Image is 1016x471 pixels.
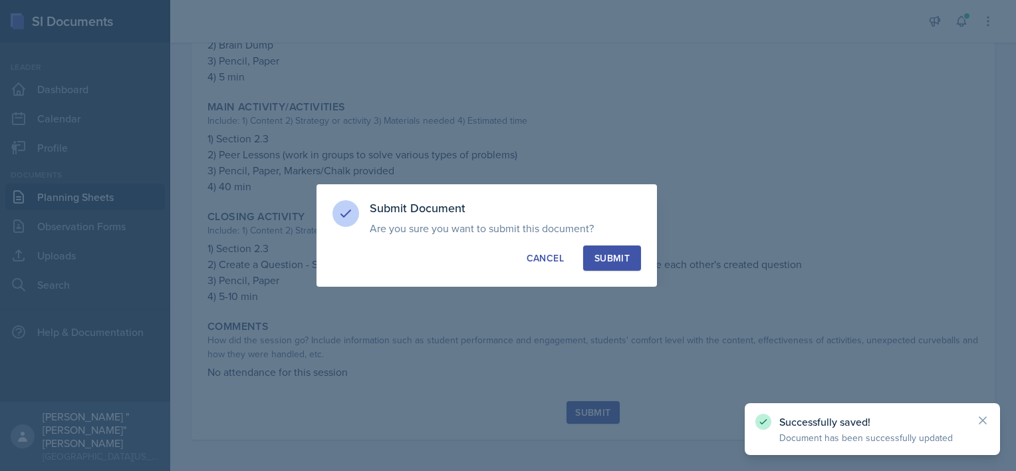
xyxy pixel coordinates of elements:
[515,245,575,271] button: Cancel
[370,200,641,216] h3: Submit Document
[583,245,641,271] button: Submit
[779,415,965,428] p: Successfully saved!
[527,251,564,265] div: Cancel
[779,431,965,444] p: Document has been successfully updated
[370,222,641,235] p: Are you sure you want to submit this document?
[594,251,630,265] div: Submit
